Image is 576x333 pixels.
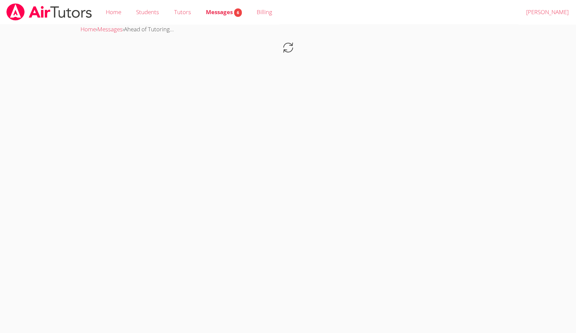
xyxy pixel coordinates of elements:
span: 6 [234,8,242,17]
span: Ahead of Tutoring... [124,25,174,33]
img: airtutors_banner-c4298cdbf04f3fff15de1276eac7730deb9818008684d7c2e4769d2f7ddbe033.png [6,3,93,21]
span: Messages [206,8,242,16]
a: Messages [97,25,123,33]
div: › › [81,25,495,34]
a: Home [81,25,96,33]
